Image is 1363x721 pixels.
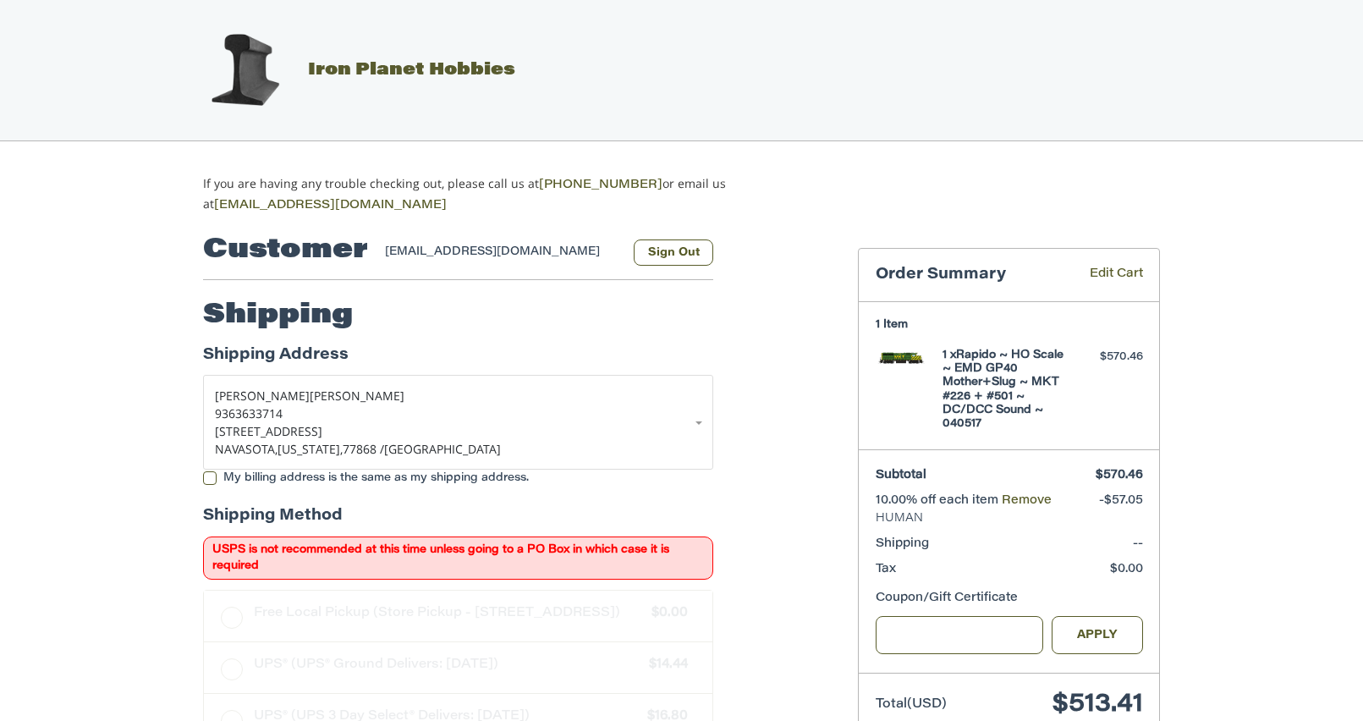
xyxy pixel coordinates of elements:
h2: Customer [203,234,368,267]
p: If you are having any trouble checking out, please call us at or email us at [203,174,779,215]
div: $570.46 [1076,349,1143,366]
a: [EMAIL_ADDRESS][DOMAIN_NAME] [214,200,447,212]
a: Enter or select a different address [203,375,713,470]
span: Tax [876,564,896,575]
span: -$57.05 [1099,495,1143,507]
span: 10.00% off each item [876,495,1002,507]
label: My billing address is the same as my shipping address. [203,471,713,485]
span: NAVASOTA, [215,441,278,457]
span: Subtotal [876,470,926,482]
legend: Shipping Address [203,344,349,376]
button: Apply [1052,616,1143,654]
span: Iron Planet Hobbies [308,62,515,79]
a: Remove [1002,495,1052,507]
h3: Order Summary [876,266,1065,285]
span: [STREET_ADDRESS] [215,423,322,439]
span: $570.46 [1096,470,1143,482]
span: Total (USD) [876,698,947,711]
span: $513.41 [1052,692,1143,718]
span: 9363633714 [215,405,283,421]
h3: 1 Item [876,318,1143,332]
input: Gift Certificate or Coupon Code [876,616,1044,654]
button: Sign Out [634,239,713,266]
a: [PHONE_NUMBER] [539,179,662,191]
span: [PERSON_NAME] [215,388,310,404]
h4: 1 x Rapido ~ HO Scale ~ EMD GP40 Mother+Slug ~ MKT #226 + #501 ~ DC/DCC Sound ~ 040517 [943,349,1072,432]
a: Iron Planet Hobbies [185,62,515,79]
span: [GEOGRAPHIC_DATA] [384,441,501,457]
span: HUMAN [876,510,1143,527]
img: Iron Planet Hobbies [202,28,287,113]
div: Coupon/Gift Certificate [876,590,1143,608]
div: [EMAIL_ADDRESS][DOMAIN_NAME] [385,244,618,266]
span: Shipping [876,538,929,550]
span: [US_STATE], [278,441,343,457]
span: USPS is not recommended at this time unless going to a PO Box in which case it is required [203,537,713,580]
span: 77868 / [343,441,384,457]
a: Edit Cart [1065,266,1143,285]
span: [PERSON_NAME] [310,388,404,404]
legend: Shipping Method [203,505,343,537]
h2: Shipping [203,299,353,333]
span: -- [1133,538,1143,550]
span: $0.00 [1110,564,1143,575]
